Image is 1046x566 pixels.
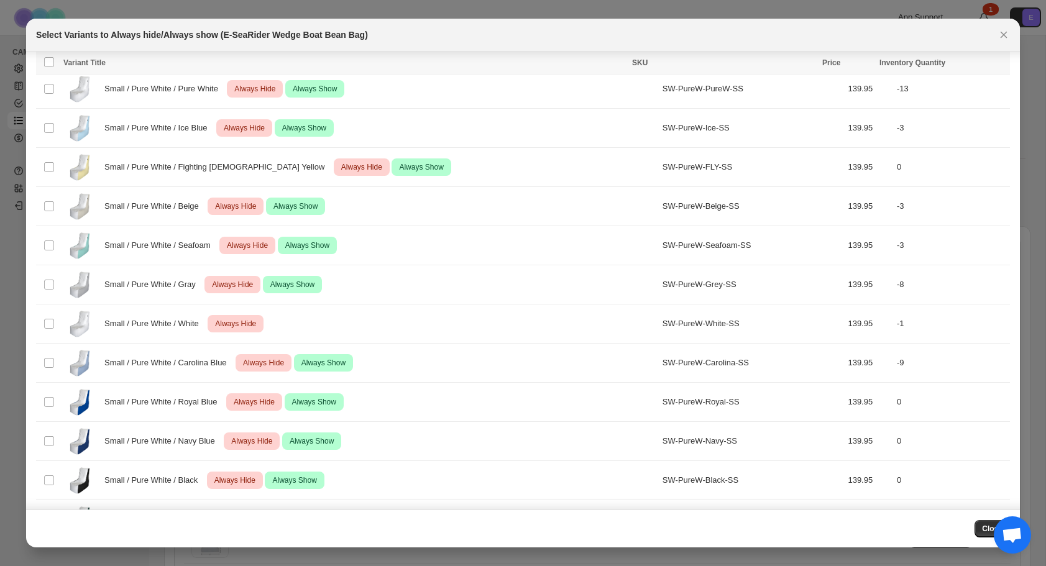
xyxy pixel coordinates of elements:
[659,304,845,344] td: SW-PureW-White-SS
[224,238,270,253] span: Always Hide
[844,265,892,304] td: 139.95
[241,355,287,370] span: Always Hide
[36,29,368,41] h2: Select Variants to Always hide/Always show (E-SeaRider Wedge Boat Bean Bag)
[104,122,214,134] span: Small / Pure White / Ice Blue
[659,109,845,148] td: SW-PureW-Ice-SS
[844,344,892,383] td: 139.95
[659,383,845,422] td: SW-PureW-Royal-SS
[893,265,1010,304] td: -8
[63,465,94,496] img: e-searider-wedge-marine-bean-bag-585274.jpg
[659,148,845,187] td: SW-PureW-FLY-SS
[290,395,339,409] span: Always Show
[659,461,845,500] td: SW-PureW-Black-SS
[893,187,1010,226] td: -3
[290,81,339,96] span: Always Show
[63,191,94,222] img: e-searider-wedge-marine-bean-bag-349775.jpg
[63,152,94,183] img: e-searider-wedge-marine-bean-bag-910711.jpg
[280,121,329,135] span: Always Show
[659,265,845,304] td: SW-PureW-Grey-SS
[893,148,1010,187] td: 0
[283,238,332,253] span: Always Show
[632,58,648,67] span: SKU
[63,426,94,457] img: e-searider-wedge-marine-bean-bag-739216.jpg
[659,187,845,226] td: SW-PureW-Beige-SS
[209,277,255,292] span: Always Hide
[844,461,892,500] td: 139.95
[844,70,892,109] td: 139.95
[844,148,892,187] td: 139.95
[893,422,1010,461] td: 0
[104,278,203,291] span: Small / Pure White / Gray
[63,230,94,261] img: e-searider-wedge-marine-bean-bag-827512.jpg
[844,187,892,226] td: 139.95
[893,383,1010,422] td: 0
[893,304,1010,344] td: -1
[893,461,1010,500] td: 0
[213,316,259,331] span: Always Hide
[104,83,225,95] span: Small / Pure White / Pure White
[994,516,1031,554] div: Open chat
[232,81,278,96] span: Always Hide
[104,474,204,486] span: Small / Pure White / Black
[995,26,1012,43] button: Close
[844,383,892,422] td: 139.95
[104,396,224,408] span: Small / Pure White / Royal Blue
[287,434,336,449] span: Always Show
[975,520,1010,537] button: Close
[659,70,845,109] td: SW-PureW-PureW-SS
[893,344,1010,383] td: -9
[893,226,1010,265] td: -3
[104,200,206,212] span: Small / Pure White / Beige
[104,161,331,173] span: Small / Pure White / Fighting [DEMOGRAPHIC_DATA] Yellow
[63,308,94,339] img: e-searider-wedge-marine-bean-bag-753780.jpg
[879,58,945,67] span: Inventory Quantity
[844,109,892,148] td: 139.95
[844,500,892,539] td: 139.95
[659,500,845,539] td: SW-PureW-Forest-SS
[659,344,845,383] td: SW-PureW-Carolina-SS
[63,112,94,144] img: e-searider-wedge-marine-bean-bag-899654.jpg
[822,58,840,67] span: Price
[659,226,845,265] td: SW-PureW-Seafoam-SS
[271,199,320,214] span: Always Show
[893,500,1010,539] td: 0
[893,109,1010,148] td: -3
[213,199,259,214] span: Always Hide
[397,160,446,175] span: Always Show
[659,422,845,461] td: SW-PureW-Navy-SS
[63,347,94,378] img: e-searider-wedge-marine-bean-bag-638055.jpg
[229,434,275,449] span: Always Hide
[221,121,267,135] span: Always Hide
[844,304,892,344] td: 139.95
[299,355,348,370] span: Always Show
[268,277,317,292] span: Always Show
[893,70,1010,109] td: -13
[104,357,233,369] span: Small / Pure White / Carolina Blue
[339,160,385,175] span: Always Hide
[63,504,94,535] img: e-searider-wedge-marine-bean-bag-843499.jpg
[63,73,94,104] img: e-searider-wedge-marine-bean-bag-753780.jpg
[104,435,222,447] span: Small / Pure White / Navy Blue
[844,226,892,265] td: 139.95
[212,473,258,488] span: Always Hide
[844,422,892,461] td: 139.95
[104,317,206,330] span: Small / Pure White / White
[104,239,217,252] span: Small / Pure White / Seafoam
[63,58,106,67] span: Variant Title
[982,524,1002,534] span: Close
[231,395,277,409] span: Always Hide
[270,473,319,488] span: Always Show
[63,386,94,418] img: e-searider-wedge-marine-bean-bag-213887.jpg
[63,269,94,300] img: e-searider-wedge-marine-bean-bag-357492.jpg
